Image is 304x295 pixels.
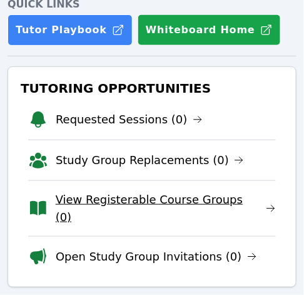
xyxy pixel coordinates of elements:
a: Study Group Replacements (0) [56,152,244,169]
button: Whiteboard Home [138,14,281,46]
a: Tutor Playbook [8,14,133,46]
h3: Tutoring Opportunities [18,77,286,100]
a: Open Study Group Invitations (0) [56,248,257,266]
a: View Registerable Course Groups (0) [56,191,276,226]
a: Requested Sessions (0) [56,111,203,128]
